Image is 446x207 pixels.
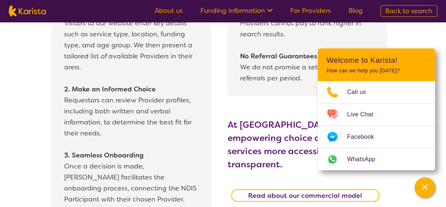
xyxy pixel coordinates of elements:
img: Karista logo [9,6,46,17]
p: Providers cannot pay to rank higher in search results. We do not promise a set number of referral... [240,7,375,84]
a: For Providers [290,6,331,15]
b: Read about our commercial model [248,191,362,200]
b: No Referral Guarantees [240,52,317,61]
a: Back to search [380,5,437,17]
b: 3. Seamless Onboarding [64,151,143,160]
b: 2. Make an Informed Choice [64,85,155,94]
span: Facebook [347,131,383,142]
span: WhatsApp [347,154,384,165]
span: Live Chat [347,109,382,120]
ul: Choose channel [318,81,435,170]
div: Channel Menu [318,48,435,170]
a: About us [155,6,183,15]
h2: Welcome to Karista! [327,56,426,65]
p: How can we help you [DATE]? [327,68,426,74]
a: Web link opens in a new tab. [318,148,435,170]
p: Visitors to our website enter key details such as service type, location, funding type, and age g... [64,7,199,205]
h3: At [GEOGRAPHIC_DATA], we believe in empowering choice and making NDIS services more accessible an... [228,118,403,171]
button: Channel Menu [414,177,435,198]
span: Call us [347,87,375,98]
span: Back to search [385,7,432,15]
a: Funding Information [200,6,273,15]
a: Blog [349,6,363,15]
